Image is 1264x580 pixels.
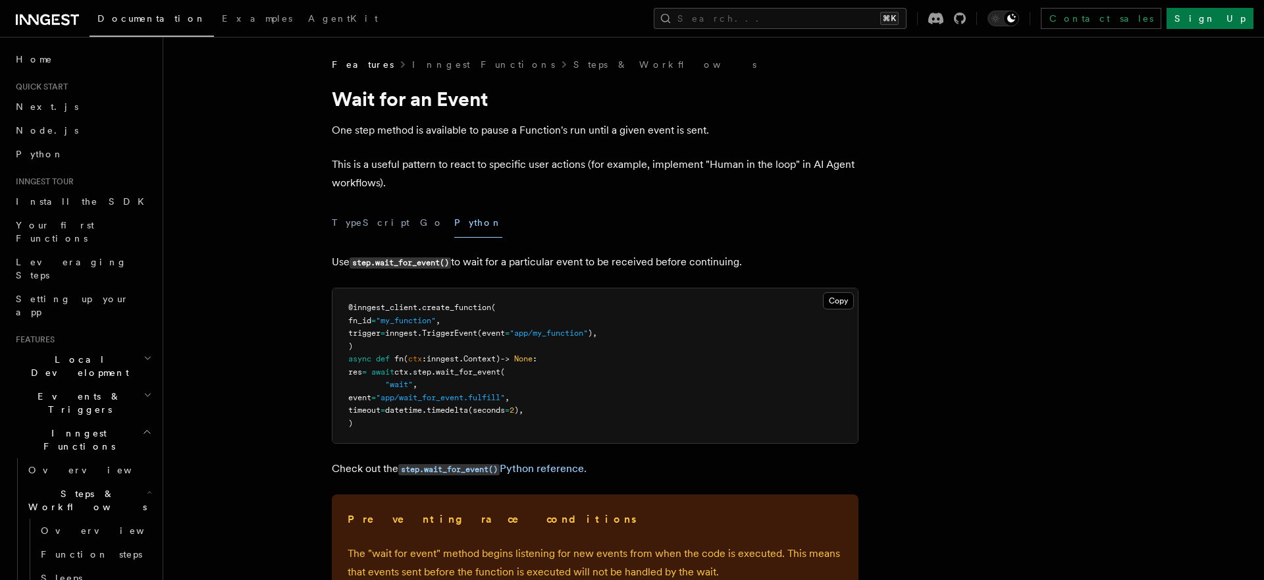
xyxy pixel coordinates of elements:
span: create_function [422,303,491,312]
code: step.wait_for_event() [350,257,451,269]
span: def [376,354,390,363]
span: , [505,393,510,402]
span: : [533,354,537,363]
span: step [413,367,431,377]
span: datetime. [385,406,427,415]
p: Use to wait for a particular event to be received before continuing. [332,253,858,272]
a: Inngest Functions [412,58,555,71]
span: . [459,354,463,363]
a: Install the SDK [11,190,155,213]
a: Home [11,47,155,71]
button: Events & Triggers [11,384,155,421]
span: (event [477,329,505,338]
span: = [371,393,376,402]
span: 2 [510,406,514,415]
span: Overview [41,525,176,536]
span: "my_function" [376,316,436,325]
span: Overview [28,465,164,475]
a: Python [11,142,155,166]
span: Inngest tour [11,176,74,187]
span: "wait" [385,380,413,389]
span: fn [394,354,404,363]
span: = [362,367,367,377]
a: step.wait_for_event()Python reference. [398,462,587,475]
span: . [431,367,436,377]
span: = [505,406,510,415]
span: Quick start [11,82,68,92]
span: @inngest_client [348,303,417,312]
button: Local Development [11,348,155,384]
span: "app/wait_for_event.fulfill" [376,393,505,402]
span: = [371,316,376,325]
span: Home [16,53,53,66]
span: ) [348,419,353,428]
span: Your first Functions [16,220,94,244]
a: Function steps [36,542,155,566]
span: ctx [394,367,408,377]
span: event [348,393,371,402]
a: Overview [23,458,155,482]
span: timeout [348,406,381,415]
span: , [413,380,417,389]
a: Steps & Workflows [573,58,756,71]
span: : [422,354,427,363]
span: trigger [348,329,381,338]
span: = [381,329,385,338]
a: Overview [36,519,155,542]
span: Install the SDK [16,196,152,207]
p: This is a useful pattern to react to specific user actions (for example, implement "Human in the ... [332,155,858,192]
button: Inngest Functions [11,421,155,458]
span: inngest [427,354,459,363]
span: fn_id [348,316,371,325]
button: Go [420,208,444,238]
span: await [371,367,394,377]
span: inngest. [385,329,422,338]
a: Your first Functions [11,213,155,250]
a: Examples [214,4,300,36]
kbd: ⌘K [880,12,899,25]
span: Inngest Functions [11,427,142,453]
span: None [514,354,533,363]
a: Next.js [11,95,155,119]
span: Next.js [16,101,78,112]
span: wait_for_event [436,367,500,377]
p: Check out the [332,460,858,479]
span: , [436,316,440,325]
a: Setting up your app [11,287,155,324]
span: Python [16,149,64,159]
a: Node.js [11,119,155,142]
span: Features [332,58,394,71]
span: (seconds [468,406,505,415]
code: step.wait_for_event() [398,464,500,475]
span: ctx [408,354,422,363]
span: = [505,329,510,338]
span: ( [491,303,496,312]
span: Node.js [16,125,78,136]
span: async [348,354,371,363]
span: Steps & Workflows [23,487,147,514]
button: TypeScript [332,208,409,238]
span: "app/my_function" [510,329,588,338]
span: Features [11,334,55,345]
span: Function steps [41,549,142,560]
button: Python [454,208,502,238]
span: timedelta [427,406,468,415]
span: res [348,367,362,377]
span: -> [500,354,510,363]
span: Events & Triggers [11,390,144,416]
a: Documentation [90,4,214,37]
span: ) [348,342,353,351]
span: ( [404,354,408,363]
span: Examples [222,13,292,24]
a: Sign Up [1167,8,1253,29]
span: Leveraging Steps [16,257,127,280]
span: Documentation [97,13,206,24]
span: ( [500,367,505,377]
a: AgentKit [300,4,386,36]
span: . [417,303,422,312]
h1: Wait for an Event [332,87,858,111]
span: = [381,406,385,415]
a: Leveraging Steps [11,250,155,287]
span: AgentKit [308,13,378,24]
p: One step method is available to pause a Function's run until a given event is sent. [332,121,858,140]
